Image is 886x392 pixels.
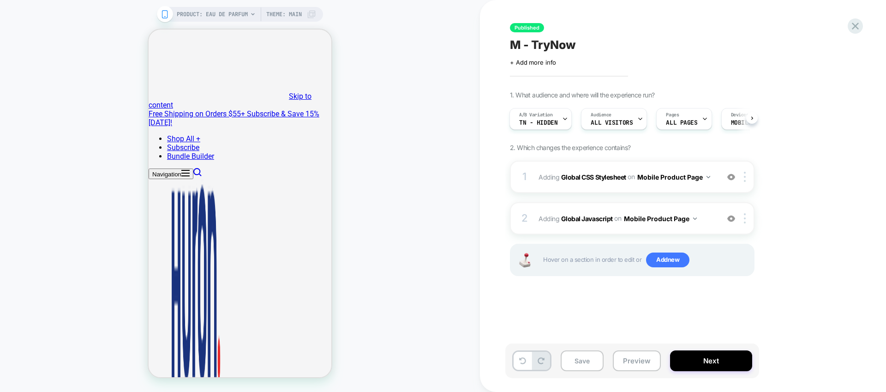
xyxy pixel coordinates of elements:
[543,253,749,267] span: Hover on a section in order to edit or
[624,212,697,225] button: Mobile Product Page
[731,112,749,118] span: Devices
[744,172,746,182] img: close
[637,170,710,184] button: Mobile Product Page
[22,150,72,363] img: Huron brand logo
[727,215,735,223] img: crossed eye
[45,140,53,149] a: Search
[693,217,697,220] img: down arrow
[177,7,248,22] span: PRODUCT: Eau de Parfum
[18,122,66,131] a: Bundle Builder
[591,120,633,126] span: All Visitors
[519,120,557,126] span: TN - Hidden
[520,209,529,228] div: 2
[561,173,626,181] b: Global CSS Stylesheet
[666,112,679,118] span: Pages
[510,91,654,99] span: 1. What audience and where will the experience run?
[539,170,714,184] span: Adding
[706,176,710,178] img: down arrow
[18,105,52,114] a: Shop All +
[614,212,621,224] span: on
[266,7,302,22] span: Theme: MAIN
[539,212,714,225] span: Adding
[591,112,611,118] span: Audience
[646,253,689,267] span: Add new
[510,23,544,32] span: Published
[731,120,752,126] span: MOBILE
[613,350,661,371] button: Preview
[510,144,630,151] span: 2. Which changes the experience contains?
[628,171,635,182] span: on
[727,173,735,181] img: crossed eye
[561,350,604,371] button: Save
[744,213,746,223] img: close
[510,38,576,52] span: M - TryNow
[4,141,33,148] span: Navigation
[519,112,553,118] span: A/B Variation
[666,120,697,126] span: ALL PAGES
[520,168,529,186] div: 1
[18,114,51,122] a: Subscribe
[510,59,556,66] span: + Add more info
[670,350,752,371] button: Next
[561,214,613,222] b: Global Javascript
[515,253,534,267] img: Joystick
